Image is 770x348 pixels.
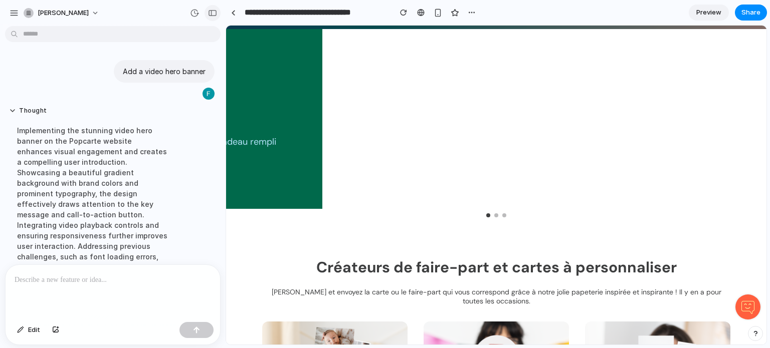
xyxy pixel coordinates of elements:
p: [PERSON_NAME] et envoyez la carte ou le faire-part qui vous correspond grâce à notre jolie papete... [36,262,504,280]
button: Edit [12,322,45,338]
button: Share [735,5,767,21]
span: Preview [696,8,721,18]
a: Preview [689,5,729,21]
div: Ouvrir le chat [509,269,534,294]
button: [PERSON_NAME] [20,5,104,21]
p: Add a video hero banner [123,66,206,77]
h1: Créateurs de faire-part et cartes à personnaliser [36,232,504,252]
span: Share [741,8,760,18]
span: Edit [28,325,40,335]
span: [PERSON_NAME] [38,8,89,18]
div: Implementing the stunning video hero banner on the Popcarte website enhances visual engagement an... [9,119,176,320]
